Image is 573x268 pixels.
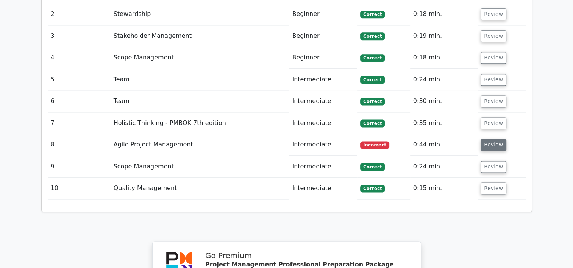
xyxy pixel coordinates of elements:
span: Correct [360,11,385,18]
td: 0:24 min. [410,69,478,90]
button: Review [481,74,506,86]
td: Quality Management [111,178,289,199]
td: 3 [48,25,111,47]
td: 2 [48,3,111,25]
button: Review [481,52,506,64]
button: Review [481,117,506,129]
button: Review [481,182,506,194]
td: Intermediate [289,90,357,112]
td: 7 [48,112,111,134]
td: Beginner [289,47,357,69]
span: Correct [360,185,385,192]
button: Review [481,95,506,107]
button: Review [481,139,506,151]
td: 0:18 min. [410,47,478,69]
td: Intermediate [289,178,357,199]
td: 0:15 min. [410,178,478,199]
span: Correct [360,119,385,127]
td: Holistic Thinking - PMBOK 7th edition [111,112,289,134]
td: 0:44 min. [410,134,478,156]
span: Incorrect [360,141,389,149]
td: Beginner [289,25,357,47]
button: Review [481,30,506,42]
td: Team [111,69,289,90]
td: Scope Management [111,47,289,69]
button: Review [481,8,506,20]
td: 4 [48,47,111,69]
td: Scope Management [111,156,289,178]
td: 5 [48,69,111,90]
td: 0:19 min. [410,25,478,47]
span: Correct [360,163,385,170]
td: Intermediate [289,156,357,178]
td: 10 [48,178,111,199]
td: Intermediate [289,69,357,90]
td: 8 [48,134,111,156]
button: Review [481,161,506,173]
span: Correct [360,76,385,83]
td: Intermediate [289,112,357,134]
td: 0:30 min. [410,90,478,112]
span: Correct [360,32,385,40]
td: 0:18 min. [410,3,478,25]
td: 6 [48,90,111,112]
span: Correct [360,98,385,105]
td: Beginner [289,3,357,25]
td: Intermediate [289,134,357,156]
td: Stewardship [111,3,289,25]
td: Team [111,90,289,112]
td: 0:24 min. [410,156,478,178]
td: Agile Project Management [111,134,289,156]
td: Stakeholder Management [111,25,289,47]
td: 9 [48,156,111,178]
td: 0:35 min. [410,112,478,134]
span: Correct [360,54,385,62]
